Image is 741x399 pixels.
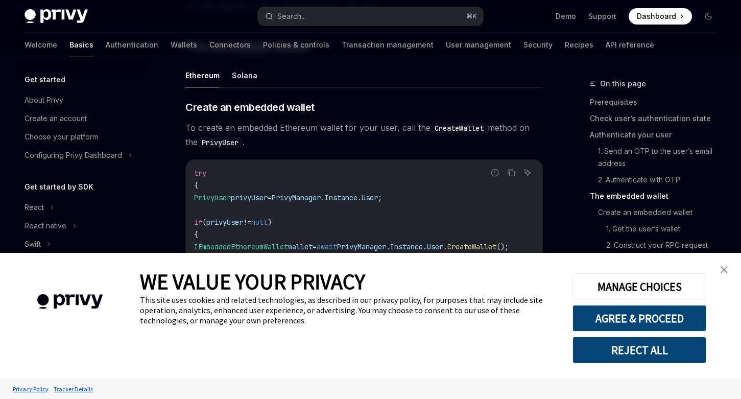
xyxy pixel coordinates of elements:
[106,33,158,57] a: Authentication
[194,193,231,202] span: PrivyUser
[521,166,534,179] button: Ask AI
[25,74,65,86] h5: Get started
[25,9,88,24] img: dark logo
[268,193,272,202] span: =
[288,242,313,251] span: wallet
[202,218,206,227] span: (
[325,193,357,202] span: Instance
[505,166,518,179] button: Copy the contents from the code block
[313,242,317,251] span: =
[488,166,501,179] button: Report incorrect code
[25,181,93,193] h5: Get started by SDK
[140,268,365,295] span: WE VALUE YOUR PRIVACY
[446,33,511,57] a: User management
[629,8,692,25] a: Dashboard
[263,33,329,57] a: Policies & controls
[25,149,122,161] div: Configuring Privy Dashboard
[598,204,725,221] a: Create an embedded wallet
[272,193,321,202] span: PrivyManager
[423,242,427,251] span: .
[16,91,147,109] a: About Privy
[431,123,488,134] code: CreateWallet
[565,33,593,57] a: Recipes
[171,33,197,57] a: Wallets
[140,295,557,325] div: This site uses cookies and related technologies, as described in our privacy policy, for purposes...
[25,112,87,125] div: Create an account
[16,109,147,128] a: Create an account
[51,380,95,398] a: Tracker Details
[447,242,496,251] span: CreateWallet
[194,181,198,190] span: {
[251,218,268,227] span: null
[198,137,243,148] code: PrivyUser
[209,33,251,57] a: Connectors
[590,94,725,110] a: Prerequisites
[523,33,553,57] a: Security
[16,128,147,146] a: Choose your platform
[362,193,378,202] span: User
[317,242,337,251] span: await
[25,131,98,143] div: Choose your platform
[25,94,63,106] div: About Privy
[386,242,390,251] span: .
[10,380,51,398] a: Privacy Policy
[232,63,257,87] button: Solana
[700,8,716,25] button: Toggle dark mode
[590,188,725,204] a: The embedded wallet
[268,218,272,227] span: )
[590,110,725,127] a: Check user’s authentication state
[378,193,382,202] span: ;
[496,242,509,251] span: ();
[185,63,220,87] button: Ethereum
[714,260,734,280] a: close banner
[194,218,202,227] span: if
[194,230,198,239] span: {
[25,201,44,214] div: React
[637,11,676,21] span: Dashboard
[69,33,93,57] a: Basics
[185,100,315,114] span: Create an embedded wallet
[277,10,306,22] div: Search...
[206,218,243,227] span: privyUser
[572,305,706,332] button: AGREE & PROCEED
[15,279,125,324] img: company logo
[443,242,447,251] span: .
[572,273,706,300] button: MANAGE CHOICES
[194,169,206,178] span: try
[466,12,477,20] span: ⌘ K
[194,242,288,251] span: IEmbeddedEthereumWallet
[588,11,616,21] a: Support
[572,337,706,363] button: REJECT ALL
[598,143,725,172] a: 1. Send an OTP to the user’s email address
[342,33,434,57] a: Transaction management
[25,220,66,232] div: React native
[600,78,646,90] span: On this page
[243,218,251,227] span: !=
[337,242,386,251] span: PrivyManager
[357,193,362,202] span: .
[231,193,268,202] span: privyUser
[185,121,543,149] span: To create an embedded Ethereum wallet for your user, call the method on the .
[606,221,725,237] a: 1. Get the user’s wallet
[25,238,41,250] div: Swift
[25,33,57,57] a: Welcome
[606,33,654,57] a: API reference
[427,242,443,251] span: User
[390,242,423,251] span: Instance
[258,7,483,26] button: Search...⌘K
[321,193,325,202] span: .
[721,266,728,273] img: close banner
[556,11,576,21] a: Demo
[598,172,725,188] a: 2. Authenticate with OTP
[590,127,725,143] a: Authenticate your user
[606,237,725,253] a: 2. Construct your RPC request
